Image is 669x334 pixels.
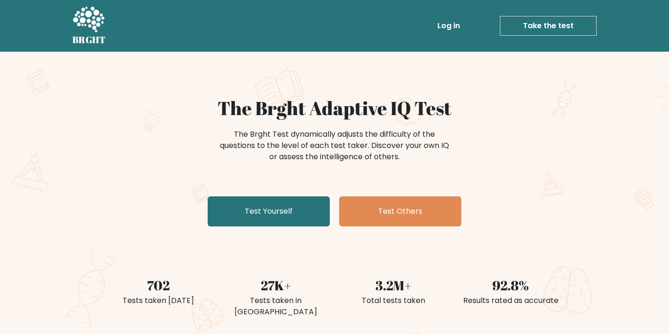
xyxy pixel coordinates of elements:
div: Tests taken [DATE] [105,295,211,306]
a: Test Yourself [208,196,330,226]
div: Results rated as accurate [458,295,564,306]
a: Test Others [339,196,461,226]
div: Tests taken in [GEOGRAPHIC_DATA] [223,295,329,318]
a: BRGHT [72,4,106,48]
a: Log in [434,16,464,35]
a: Take the test [500,16,597,36]
div: Total tests taken [340,295,446,306]
div: The Brght Test dynamically adjusts the difficulty of the questions to the level of each test take... [217,129,452,163]
h5: BRGHT [72,34,106,46]
h1: The Brght Adaptive IQ Test [105,97,564,119]
div: 3.2M+ [340,275,446,295]
div: 27K+ [223,275,329,295]
div: 702 [105,275,211,295]
div: 92.8% [458,275,564,295]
